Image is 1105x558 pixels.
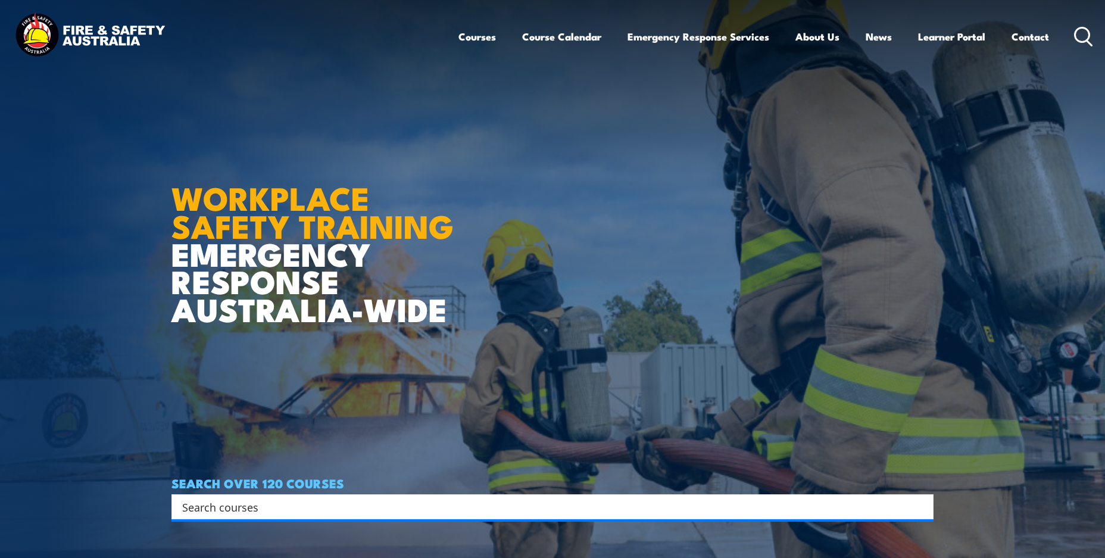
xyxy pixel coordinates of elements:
[628,21,769,52] a: Emergency Response Services
[866,21,892,52] a: News
[913,498,929,515] button: Search magnifier button
[1012,21,1049,52] a: Contact
[171,154,463,323] h1: EMERGENCY RESPONSE AUSTRALIA-WIDE
[795,21,839,52] a: About Us
[171,476,934,490] h4: SEARCH OVER 120 COURSES
[458,21,496,52] a: Courses
[185,498,910,515] form: Search form
[182,498,907,516] input: Search input
[918,21,985,52] a: Learner Portal
[171,172,454,250] strong: WORKPLACE SAFETY TRAINING
[522,21,601,52] a: Course Calendar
